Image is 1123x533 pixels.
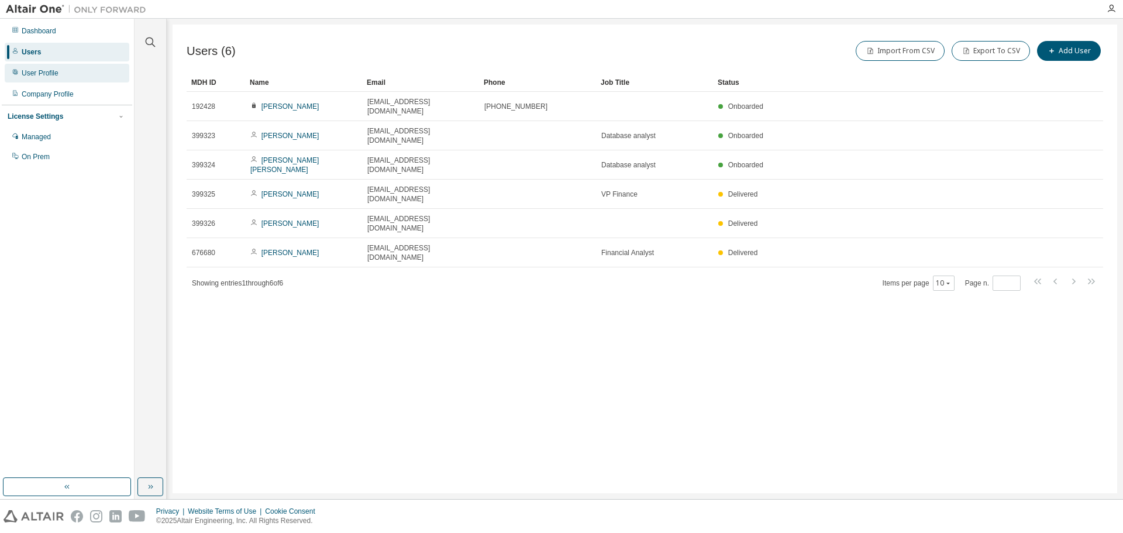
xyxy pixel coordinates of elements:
span: [EMAIL_ADDRESS][DOMAIN_NAME] [367,185,474,204]
span: 399326 [192,219,215,228]
img: instagram.svg [90,510,102,522]
span: Onboarded [728,102,763,111]
div: Email [367,73,474,92]
img: linkedin.svg [109,510,122,522]
div: Privacy [156,507,188,516]
img: facebook.svg [71,510,83,522]
span: Delivered [728,190,758,198]
div: License Settings [8,112,63,121]
span: Onboarded [728,132,763,140]
span: VP Finance [601,190,638,199]
span: 676680 [192,248,215,257]
div: User Profile [22,68,58,78]
div: Website Terms of Use [188,507,265,516]
p: © 2025 Altair Engineering, Inc. All Rights Reserved. [156,516,322,526]
span: Financial Analyst [601,248,654,257]
a: [PERSON_NAME] [261,102,319,111]
span: 399324 [192,160,215,170]
div: Phone [484,73,591,92]
div: Company Profile [22,90,74,99]
span: [EMAIL_ADDRESS][DOMAIN_NAME] [367,243,474,262]
a: [PERSON_NAME] [261,249,319,257]
span: [EMAIL_ADDRESS][DOMAIN_NAME] [367,97,474,116]
span: Users (6) [187,44,236,58]
div: On Prem [22,152,50,161]
span: Delivered [728,249,758,257]
span: [EMAIL_ADDRESS][DOMAIN_NAME] [367,214,474,233]
span: Database analyst [601,160,656,170]
a: [PERSON_NAME] [261,219,319,228]
button: 10 [936,278,952,288]
div: Dashboard [22,26,56,36]
a: [PERSON_NAME] [261,190,319,198]
div: Status [718,73,1042,92]
span: [EMAIL_ADDRESS][DOMAIN_NAME] [367,126,474,145]
button: Export To CSV [952,41,1030,61]
div: Users [22,47,41,57]
span: Delivered [728,219,758,228]
span: Database analyst [601,131,656,140]
img: youtube.svg [129,510,146,522]
span: Items per page [883,276,955,291]
img: Altair One [6,4,152,15]
div: MDH ID [191,73,240,92]
div: Cookie Consent [265,507,322,516]
span: 399325 [192,190,215,199]
button: Add User [1037,41,1101,61]
a: [PERSON_NAME] [261,132,319,140]
div: Name [250,73,357,92]
span: Onboarded [728,161,763,169]
div: Managed [22,132,51,142]
a: [PERSON_NAME] [PERSON_NAME] [250,156,319,174]
span: [EMAIL_ADDRESS][DOMAIN_NAME] [367,156,474,174]
span: [PHONE_NUMBER] [484,102,547,111]
span: Showing entries 1 through 6 of 6 [192,279,283,287]
img: altair_logo.svg [4,510,64,522]
div: Job Title [601,73,708,92]
span: 192428 [192,102,215,111]
span: 399323 [192,131,215,140]
span: Page n. [965,276,1021,291]
button: Import From CSV [856,41,945,61]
